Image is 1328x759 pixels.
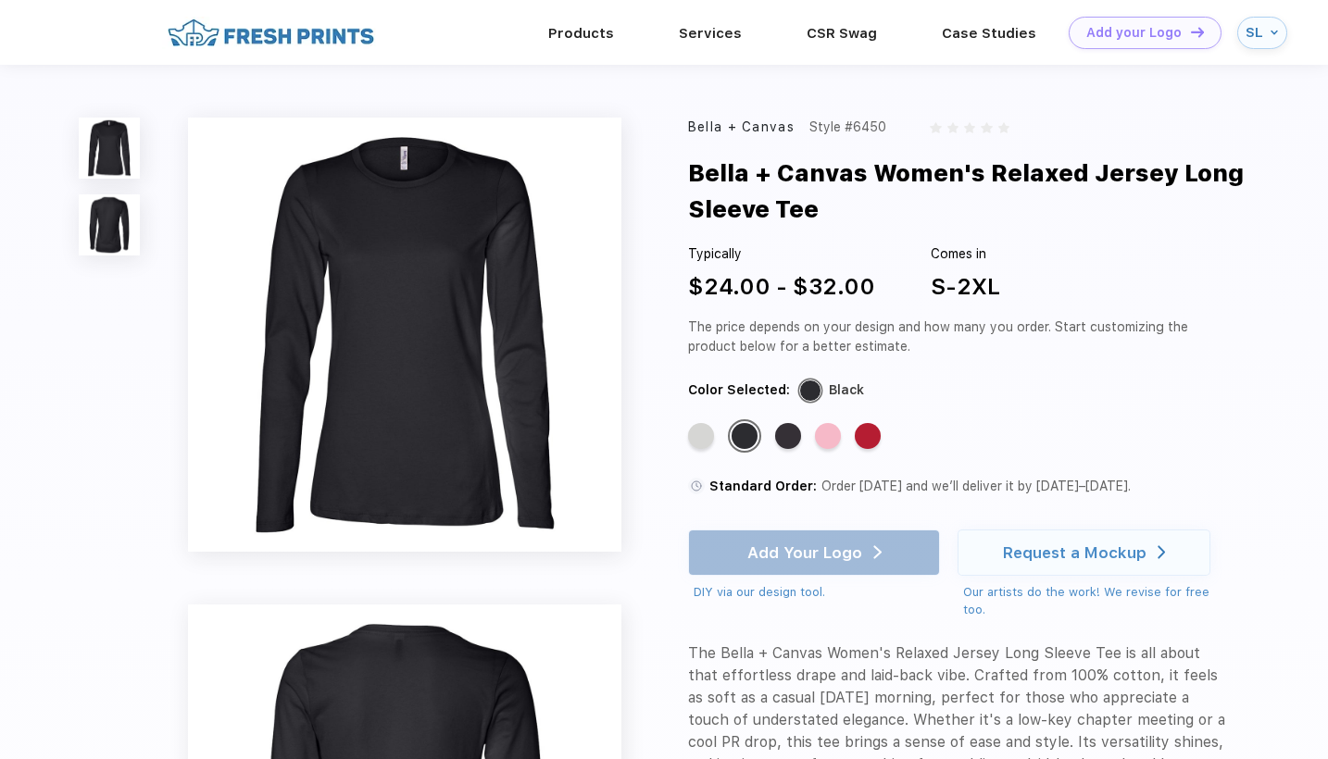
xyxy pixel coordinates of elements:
div: SL [1246,25,1266,41]
div: $24.00 - $32.00 [688,270,875,304]
div: White [688,423,714,449]
img: func=resize&h=640 [188,118,621,551]
div: Bella + Canvas [688,118,795,137]
div: The price depends on your design and how many you order. Start customizing the product below for ... [688,317,1233,356]
div: Black [732,423,758,449]
div: Typically [688,244,875,264]
img: fo%20logo%202.webp [162,17,380,49]
div: Red [855,423,881,449]
img: gray_star.svg [981,122,992,133]
div: Request a Mockup [1003,543,1146,562]
div: Style #6450 [809,118,886,137]
div: Color Selected: [688,380,790,400]
div: Bella + Canvas Women's Relaxed Jersey Long Sleeve Tee [688,156,1285,227]
img: DT [1191,27,1204,37]
div: DIY via our design tool. [694,583,940,602]
div: Our artists do the work! We revise for free too. [963,583,1232,619]
span: Standard Order: [709,479,817,493]
div: Pink [815,423,841,449]
div: Black [829,380,864,400]
img: gray_star.svg [947,122,958,133]
div: Dark Grey Heather [775,423,801,449]
div: Add your Logo [1086,25,1182,41]
img: func=resize&h=100 [79,194,140,255]
div: Comes in [931,244,1000,264]
div: S-2XL [931,270,1000,304]
img: gray_star.svg [930,122,941,133]
img: arrow_down_blue.svg [1271,29,1278,36]
img: standard order [688,478,705,494]
img: white arrow [1158,545,1166,559]
img: gray_star.svg [964,122,975,133]
span: Order [DATE] and we’ll deliver it by [DATE]–[DATE]. [821,479,1131,493]
a: Products [548,25,614,42]
img: gray_star.svg [998,122,1009,133]
img: func=resize&h=100 [79,118,140,179]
